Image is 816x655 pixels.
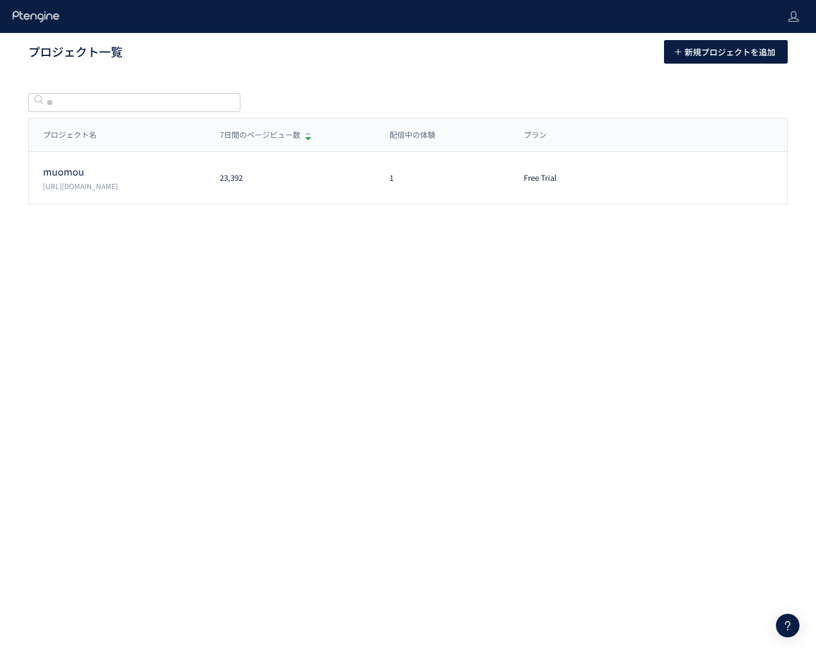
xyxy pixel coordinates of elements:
span: 配信中の体験 [389,130,435,141]
span: プロジェクト名 [43,130,97,141]
span: 新規プロジェクトを追加 [685,40,775,64]
p: muomou [43,165,206,178]
span: 7日間のページビュー数 [220,130,300,141]
p: https://muo-mou.com/ [43,181,206,191]
button: 新規プロジェクトを追加 [664,40,788,64]
h1: プロジェクト一覧 [28,44,638,61]
div: 1 [375,173,510,184]
span: プラン [524,130,547,141]
div: 23,392 [206,173,375,184]
div: Free Trial [510,173,611,184]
